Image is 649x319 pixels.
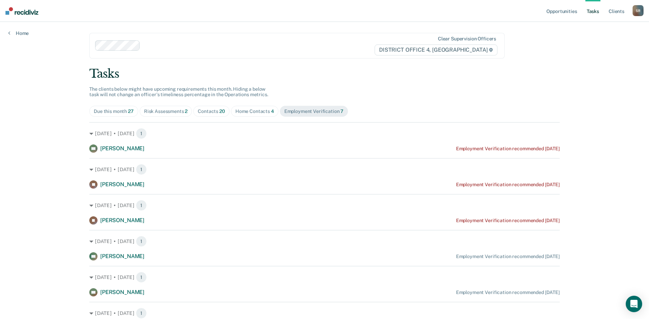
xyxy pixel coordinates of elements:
div: Employment Verification recommended [DATE] [456,218,560,224]
span: 1 [136,164,147,175]
div: Risk Assessments [144,109,188,114]
div: Clear supervision officers [438,36,496,42]
img: Recidiviz [5,7,38,15]
div: [DATE] • [DATE] 1 [89,236,560,247]
div: Open Intercom Messenger [626,296,642,312]
span: [PERSON_NAME] [100,217,144,224]
span: 1 [136,200,147,211]
div: Employment Verification [284,109,344,114]
div: Employment Verification recommended [DATE] [456,182,560,188]
span: 2 [185,109,187,114]
div: Employment Verification recommended [DATE] [456,290,560,295]
div: [DATE] • [DATE] 1 [89,308,560,319]
span: [PERSON_NAME] [100,181,144,188]
span: 20 [219,109,225,114]
a: Home [8,30,29,36]
span: 1 [136,236,147,247]
span: 7 [340,109,343,114]
span: 4 [271,109,274,114]
div: Home Contacts [235,109,274,114]
div: Employment Verification recommended [DATE] [456,146,560,152]
div: Due this month [94,109,134,114]
span: DISTRICT OFFICE 4, [GEOGRAPHIC_DATA] [375,44,497,55]
div: [DATE] • [DATE] 1 [89,164,560,175]
div: Contacts [198,109,225,114]
span: 1 [136,128,147,139]
span: 1 [136,272,147,283]
span: [PERSON_NAME] [100,253,144,259]
span: 27 [128,109,134,114]
span: [PERSON_NAME] [100,289,144,295]
span: 1 [136,308,147,319]
div: [DATE] • [DATE] 1 [89,272,560,283]
div: [DATE] • [DATE] 1 [89,128,560,139]
span: The clients below might have upcoming requirements this month. Hiding a below task will not chang... [89,86,268,98]
div: Tasks [89,67,560,81]
div: [DATE] • [DATE] 1 [89,200,560,211]
button: SR [633,5,644,16]
div: Employment Verification recommended [DATE] [456,254,560,259]
div: S R [633,5,644,16]
span: [PERSON_NAME] [100,145,144,152]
